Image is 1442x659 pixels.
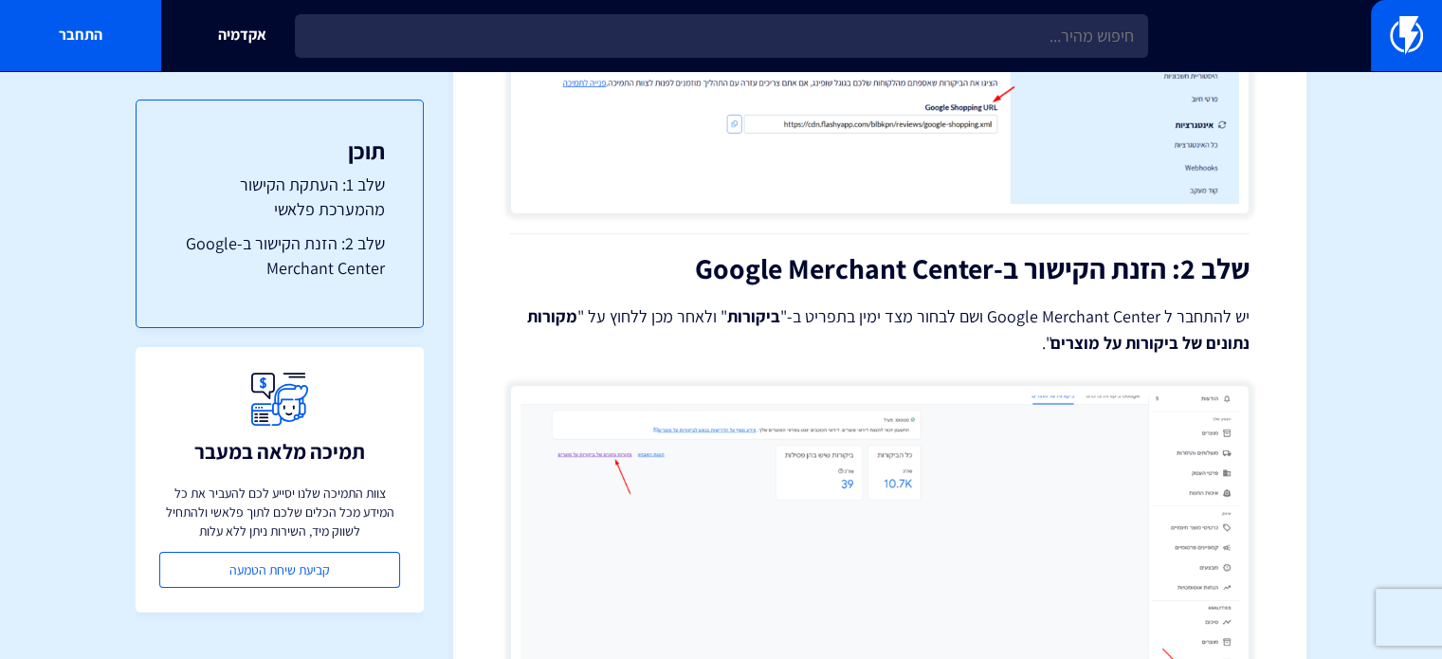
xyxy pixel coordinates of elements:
h2: שלב 2: הזנת הקישור ב-Google Merchant Center [510,253,1250,284]
input: חיפוש מהיר... [295,14,1148,58]
a: שלב 2: הזנת הקישור ב-Google Merchant Center [174,231,385,280]
strong: ביקורות [727,305,780,327]
h3: תמיכה מלאה במעבר [194,440,365,463]
a: קביעת שיחת הטמעה [159,552,400,588]
a: שלב 1: העתקת הקישור מהמערכת פלאשי [174,173,385,221]
p: צוות התמיכה שלנו יסייע לכם להעביר את כל המידע מכל הכלים שלכם לתוך פלאשי ולהתחיל לשווק מיד, השירות... [159,484,400,540]
strong: מקורות נתונים של ביקורות על מוצרים [527,305,1250,354]
h3: תוכן [174,138,385,163]
p: יש להתחבר ל Google Merchant Center ושם לבחור מצד ימין בתפריט ב-" " ולאחר מכן ללחוץ על " ". [510,303,1250,357]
